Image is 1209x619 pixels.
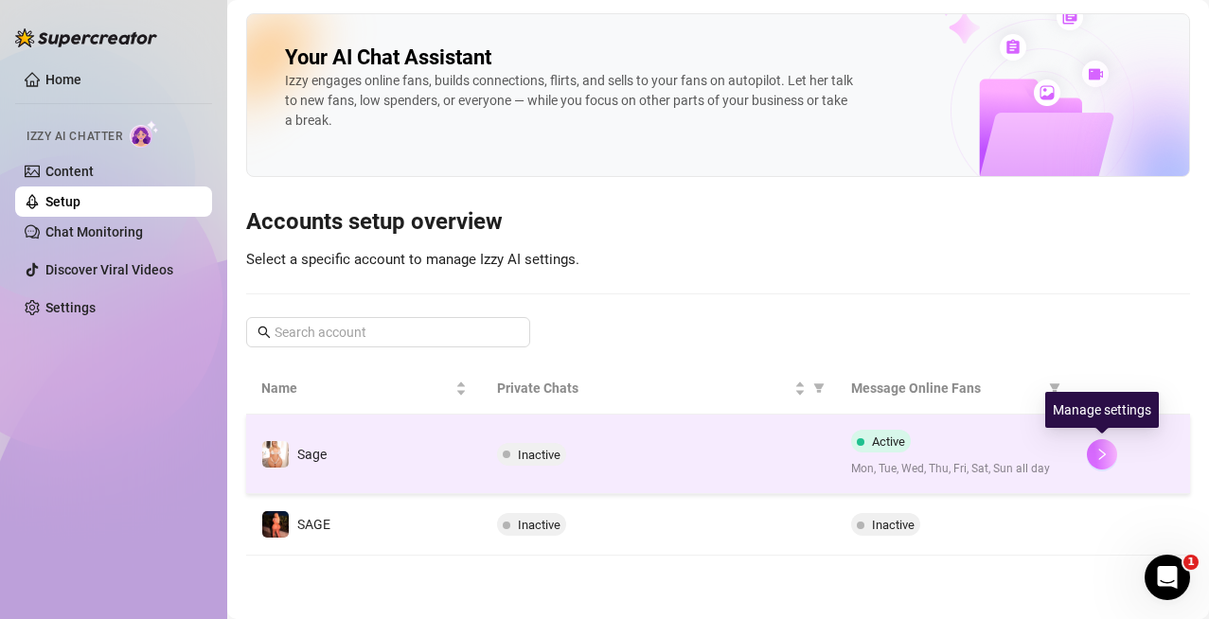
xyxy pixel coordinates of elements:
span: Private Chats [497,378,791,398]
button: right [1087,439,1117,469]
th: Private Chats [482,363,836,415]
span: filter [809,374,828,402]
span: filter [1045,374,1064,402]
span: Sage [297,447,327,462]
span: Inactive [518,448,560,462]
a: Discover Viral Videos [45,262,173,277]
a: Content [45,164,94,179]
img: SAGE [262,511,289,538]
span: right [1095,448,1109,461]
a: Home [45,72,81,87]
span: Mon, Tue, Wed, Thu, Fri, Sat, Sun all day [851,460,1057,478]
span: Name [261,378,452,398]
span: filter [813,382,825,394]
a: Settings [45,300,96,315]
h2: Your AI Chat Assistant [285,44,491,71]
span: filter [1049,382,1060,394]
th: Name [246,363,482,415]
span: SAGE [297,517,330,532]
span: 1 [1183,555,1199,570]
div: Manage settings [1045,392,1159,428]
span: Select a specific account to manage Izzy AI settings. [246,251,579,268]
span: Message Online Fans [851,378,1041,398]
h3: Accounts setup overview [246,207,1190,238]
span: Active [872,434,905,449]
a: Chat Monitoring [45,224,143,239]
img: AI Chatter [130,120,159,148]
img: Sage [262,441,289,468]
div: Izzy engages online fans, builds connections, flirts, and sells to your fans on autopilot. Let he... [285,71,853,131]
span: search [258,326,271,339]
span: Izzy AI Chatter [27,128,122,146]
iframe: Intercom live chat [1145,555,1190,600]
input: Search account [275,322,504,343]
span: Inactive [518,518,560,532]
img: logo-BBDzfeDw.svg [15,28,157,47]
a: Setup [45,194,80,209]
span: Inactive [872,518,915,532]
